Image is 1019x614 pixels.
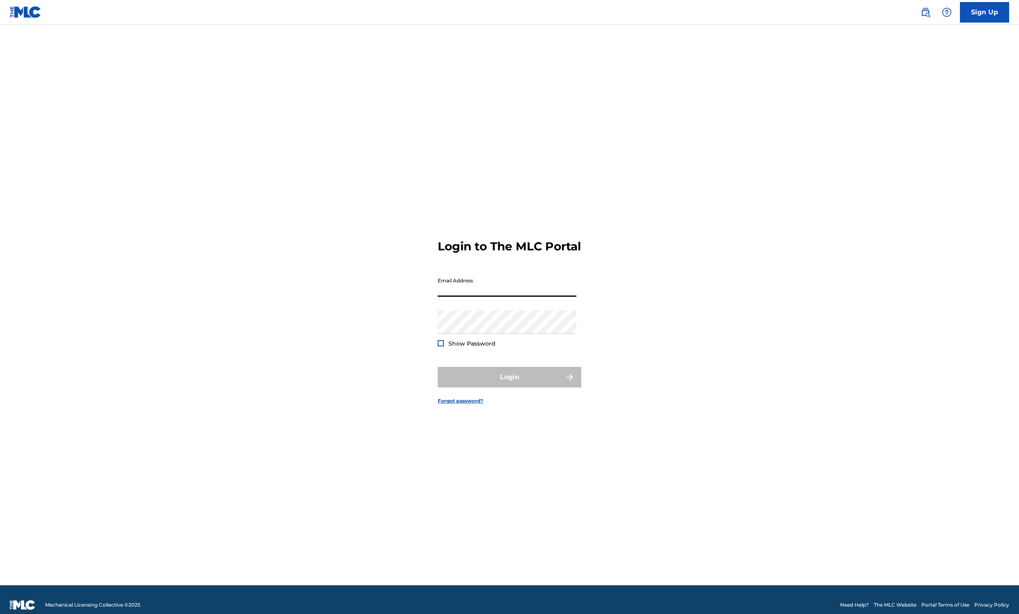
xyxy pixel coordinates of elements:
a: Privacy Policy [974,601,1009,609]
div: Help [939,4,955,21]
a: Portal Terms of Use [921,601,969,609]
a: The MLC Website [874,601,916,609]
iframe: Chat Widget [978,575,1019,614]
a: Sign Up [960,2,1009,23]
a: Forgot password? [438,397,483,405]
a: Need Help? [840,601,869,609]
img: MLC Logo [10,6,41,18]
img: search [921,7,930,17]
span: Mechanical Licensing Collective © 2025 [45,601,140,609]
img: help [942,7,952,17]
img: logo [10,600,35,610]
h3: Login to The MLC Portal [438,239,581,254]
a: Public Search [917,4,934,21]
span: Show Password [448,340,496,347]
